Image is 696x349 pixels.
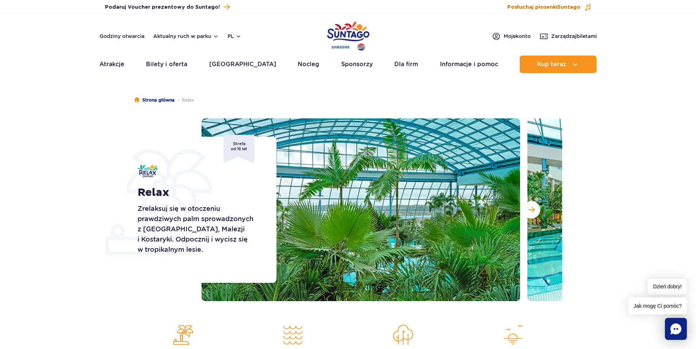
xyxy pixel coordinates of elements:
[99,56,124,73] a: Atrakcje
[628,297,687,314] span: Jak mogę Ci pomóc?
[520,56,597,73] button: Kup teraz
[341,56,373,73] a: Sponsorzy
[507,4,591,11] button: Posłuchaj piosenkiSuntago
[174,96,194,104] li: Relax
[146,56,187,73] a: Bilety i oferta
[504,33,531,40] span: Moje konto
[539,32,597,41] a: Zarządzajbiletami
[492,32,531,41] a: Mojekonto
[507,4,580,11] span: Posłuchaj piosenki
[665,318,687,340] div: Chat
[138,165,158,177] img: Relax
[557,5,580,10] span: Suntago
[223,135,255,163] span: Strefa od 16 lat
[523,201,540,219] button: Następny slajd
[105,4,220,11] span: Podaruj Voucher prezentowy do Suntago!
[298,56,319,73] a: Nocleg
[138,204,260,255] p: Zrelaksuj się w otoczeniu prawdziwych palm sprowadzonych z [GEOGRAPHIC_DATA], Malezji i Kostaryki...
[209,56,276,73] a: [GEOGRAPHIC_DATA]
[648,279,687,295] span: Dzień dobry!
[440,56,498,73] a: Informacje i pomoc
[537,61,566,68] span: Kup teraz
[327,18,369,52] a: Park of Poland
[394,56,418,73] a: Dla firm
[227,33,241,40] button: pl
[99,33,144,40] a: Godziny otwarcia
[153,33,219,39] button: Aktualny ruch w parku
[134,96,174,104] a: Strona główna
[105,2,230,12] a: Podaruj Voucher prezentowy do Suntago!
[138,186,260,199] h1: Relax
[551,33,597,40] span: Zarządzaj biletami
